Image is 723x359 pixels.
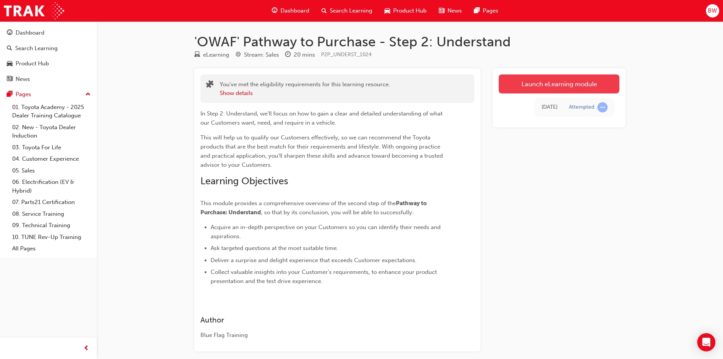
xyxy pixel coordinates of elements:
h3: Author [200,316,447,324]
a: car-iconProduct Hub [378,3,433,19]
span: car-icon [384,6,390,16]
a: News [3,72,94,86]
h1: 'OWAF' Pathway to Purchase - Step 2: Understand [194,33,625,50]
span: Acquire an in-depth perspective on your Customers so you can identify their needs and aspirations. [211,224,442,240]
div: Type [194,50,229,60]
span: Search Learning [330,6,372,15]
div: News [16,75,30,84]
span: Learning Objectives [200,175,288,187]
span: pages-icon [474,6,480,16]
span: prev-icon [83,344,89,353]
div: Stream: Sales [244,51,279,59]
span: Deliver a surprise and delight experience that exceeds Customer expectations. [211,257,417,264]
div: Attempted [569,104,594,111]
span: pages-icon [7,91,13,98]
div: Search Learning [15,44,58,53]
a: 02. New - Toyota Dealer Induction [9,122,94,142]
a: 01. Toyota Academy - 2025 Dealer Training Catalogue [9,101,94,122]
img: Trak [4,2,64,19]
span: search-icon [7,45,12,52]
span: news-icon [7,76,13,83]
a: Product Hub [3,57,94,71]
span: guage-icon [272,6,277,16]
button: Pages [3,87,94,101]
a: 10. TUNE Rev-Up Training [9,231,94,243]
span: News [447,6,462,15]
span: Collect valuable insights into your Customer's requirements, to enhance your product presentation... [211,269,438,285]
span: car-icon [7,60,13,67]
div: eLearning [203,51,229,59]
a: 05. Sales [9,165,94,177]
div: 20 mins [294,51,315,59]
span: BW [708,6,717,15]
span: Product Hub [393,6,427,15]
a: Search Learning [3,41,94,55]
a: 08. Service Training [9,208,94,220]
span: This module provides a comprehensive overview of the second step of the [200,200,396,207]
span: Ask targeted questions at the most suitable time. [211,245,338,251]
a: Dashboard [3,26,94,40]
span: puzzle-icon [206,81,214,90]
div: Dashboard [16,28,44,37]
button: DashboardSearch LearningProduct HubNews [3,24,94,87]
a: news-iconNews [433,3,468,19]
span: news-icon [439,6,444,16]
span: In Step 2: Understand, we'll focus on how to gain a clear and detailed understanding of what our ... [200,110,444,126]
span: target-icon [235,52,241,59]
a: search-iconSearch Learning [315,3,378,19]
div: Blue Flag Training [200,331,447,340]
span: Pathway to Purchase: Understand [200,200,428,216]
span: clock-icon [285,52,291,59]
span: Learning resource code [321,51,372,58]
button: BW [706,4,719,17]
span: up-icon [85,90,91,100]
a: 07. Parts21 Certification [9,196,94,208]
a: All Pages [9,243,94,255]
a: 06. Electrification (EV & Hybrid) [9,176,94,196]
span: Pages [483,6,498,15]
span: search-icon [321,6,327,16]
div: Product Hub [16,59,49,68]
a: Launch eLearning module [499,74,619,93]
button: Show details [220,89,253,98]
a: 03. Toyota For Life [9,142,94,153]
span: Dashboard [280,6,309,15]
div: You've met the eligibility requirements for this learning resource. [220,80,390,97]
span: guage-icon [7,30,13,36]
a: 09. Technical Training [9,220,94,231]
a: pages-iconPages [468,3,504,19]
span: learningRecordVerb_ATTEMPT-icon [597,102,608,112]
div: Duration [285,50,315,60]
div: Open Intercom Messenger [697,333,715,351]
span: This will help us to qualify our Customers effectively, so we can recommend the Toyota products t... [200,134,444,168]
span: learningResourceType_ELEARNING-icon [194,52,200,59]
div: Stream [235,50,279,60]
a: guage-iconDashboard [266,3,315,19]
div: Pages [16,90,31,99]
a: 04. Customer Experience [9,153,94,165]
div: Thu Aug 21 2025 15:50:11 GMT+1000 (Australian Eastern Standard Time) [542,103,558,112]
span: , so that by its conclusion, you will be able to successfully: [261,209,414,216]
